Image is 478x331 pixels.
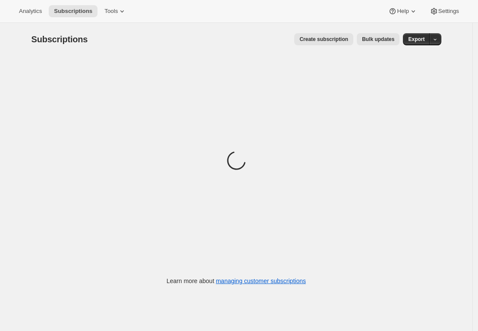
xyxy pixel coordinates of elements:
[397,8,409,15] span: Help
[357,33,399,45] button: Bulk updates
[31,35,88,44] span: Subscriptions
[403,33,430,45] button: Export
[383,5,422,17] button: Help
[99,5,132,17] button: Tools
[104,8,118,15] span: Tools
[408,36,425,43] span: Export
[14,5,47,17] button: Analytics
[299,36,348,43] span: Create subscription
[294,33,353,45] button: Create subscription
[362,36,394,43] span: Bulk updates
[167,277,306,285] p: Learn more about
[438,8,459,15] span: Settings
[54,8,92,15] span: Subscriptions
[19,8,42,15] span: Analytics
[425,5,464,17] button: Settings
[49,5,97,17] button: Subscriptions
[216,277,306,284] a: managing customer subscriptions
